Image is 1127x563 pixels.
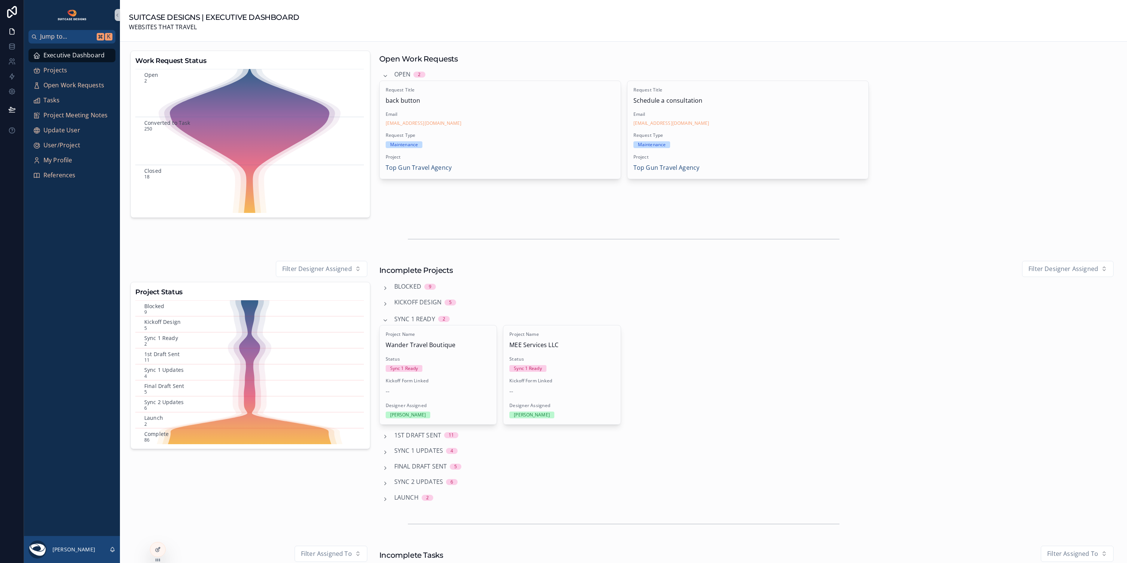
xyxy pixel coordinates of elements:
button: Select Button [1041,546,1114,562]
text: 6 [144,405,147,411]
a: Tasks [28,94,115,107]
div: 11 [449,432,454,438]
p: [PERSON_NAME] [52,546,95,553]
span: Designer Assigned [386,403,491,409]
h3: Project Status [135,287,365,297]
button: Select Button [1022,261,1114,277]
span: Projects [43,66,67,75]
img: App logo [57,9,87,21]
span: Filter Assigned To [1047,549,1098,559]
text: 2 [144,341,147,347]
span: Executive Dashboard [43,51,105,60]
span: Wander Travel Boutique [386,340,491,350]
div: scrollable content [24,43,120,192]
span: Designer Assigned [509,403,615,409]
div: Maintenance [390,141,418,148]
button: Jump to...K [28,30,115,43]
text: 18 [144,174,150,180]
a: Top Gun Travel Agency [633,163,699,173]
span: Request Title [386,87,615,93]
text: 5 [144,389,147,395]
div: [PERSON_NAME] [514,412,550,418]
text: Sync 1 Updates [144,366,184,373]
span: Project Name [509,331,615,337]
a: My Profile [28,154,115,167]
span: My Profile [43,156,72,165]
span: -- [386,387,389,397]
a: Executive Dashboard [28,49,115,62]
text: Blocked [144,302,164,310]
div: Sync 1 Ready [514,365,542,372]
h1: SUITCASE DESIGNS | EXECUTIVE DASHBOARD [129,12,299,22]
a: Projects [28,64,115,77]
span: Email [633,111,862,117]
span: Request Type [633,132,862,138]
a: Top Gun Travel Agency [386,163,452,173]
div: 4 [451,448,453,454]
span: Open Work Requests [43,81,104,90]
span: Sync 1 Ready [394,314,435,324]
div: 6 [451,479,453,485]
text: Launch [144,414,163,421]
div: [PERSON_NAME] [390,412,426,418]
text: Complete [144,430,169,437]
text: Closed [144,167,162,174]
span: User/Project [43,141,80,150]
span: Status [386,356,491,362]
span: Filter Designer Assigned [1028,264,1098,274]
span: Kickoff Form Linked [386,378,491,384]
span: WEBSITES THAT TRAVEL [129,22,299,32]
a: Project NameWander Travel BoutiqueStatusSync 1 ReadyKickoff Form Linked--Designer Assigned[PERSON... [379,325,497,424]
span: Request Type [386,132,615,138]
text: Open [144,71,159,78]
a: Open Work Requests [28,79,115,92]
a: Project NameMEE Services LLCStatusSync 1 ReadyKickoff Form Linked--Designer Assigned[PERSON_NAME] [503,325,621,424]
span: Sync 2 Updates [394,477,443,487]
div: Sync 1 Ready [390,365,418,372]
span: Project Meeting Notes [43,111,108,120]
a: User/Project [28,139,115,152]
h1: Open Work Requests [379,54,458,64]
div: 5 [454,464,457,470]
span: Tasks [43,96,60,105]
text: 2 [144,78,147,84]
span: Filter Designer Assigned [282,264,352,274]
div: 9 [429,284,431,290]
span: Kickoff Design [394,298,442,307]
span: Schedule a consultation [633,96,862,106]
text: 4 [144,373,147,379]
a: References [28,169,115,182]
span: Project [633,154,862,160]
a: [EMAIL_ADDRESS][DOMAIN_NAME] [633,120,709,126]
div: Maintenance [638,141,666,148]
text: 9 [144,309,147,315]
button: Select Button [276,261,367,277]
span: Email [386,111,615,117]
text: 86 [144,437,150,443]
text: 11 [144,357,150,363]
text: Converted to Task [144,119,190,126]
text: 5 [144,325,147,331]
text: Sync 2 Updates [144,398,184,406]
span: Jump to... [40,32,94,42]
text: Final Draft Sent [144,382,184,389]
span: Request Title [633,87,862,93]
div: 2 [443,316,445,322]
a: Request TitleSchedule a consultationEmail[EMAIL_ADDRESS][DOMAIN_NAME]Request TypeMaintenanceProje... [627,81,869,179]
button: Select Button [295,546,367,562]
a: Update User [28,124,115,137]
span: K [106,34,112,40]
span: MEE Services LLC [509,340,615,350]
span: 1st Draft Sent [394,431,441,440]
span: Update User [43,126,80,135]
h1: Incomplete Projects [379,265,453,276]
span: Final Draft Sent [394,462,447,472]
span: Project Name [386,331,491,337]
span: Filter Assigned To [301,549,352,559]
div: 2 [426,495,429,501]
a: Project Meeting Notes [28,109,115,122]
span: Launch [394,493,419,503]
span: Blocked [394,282,421,292]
